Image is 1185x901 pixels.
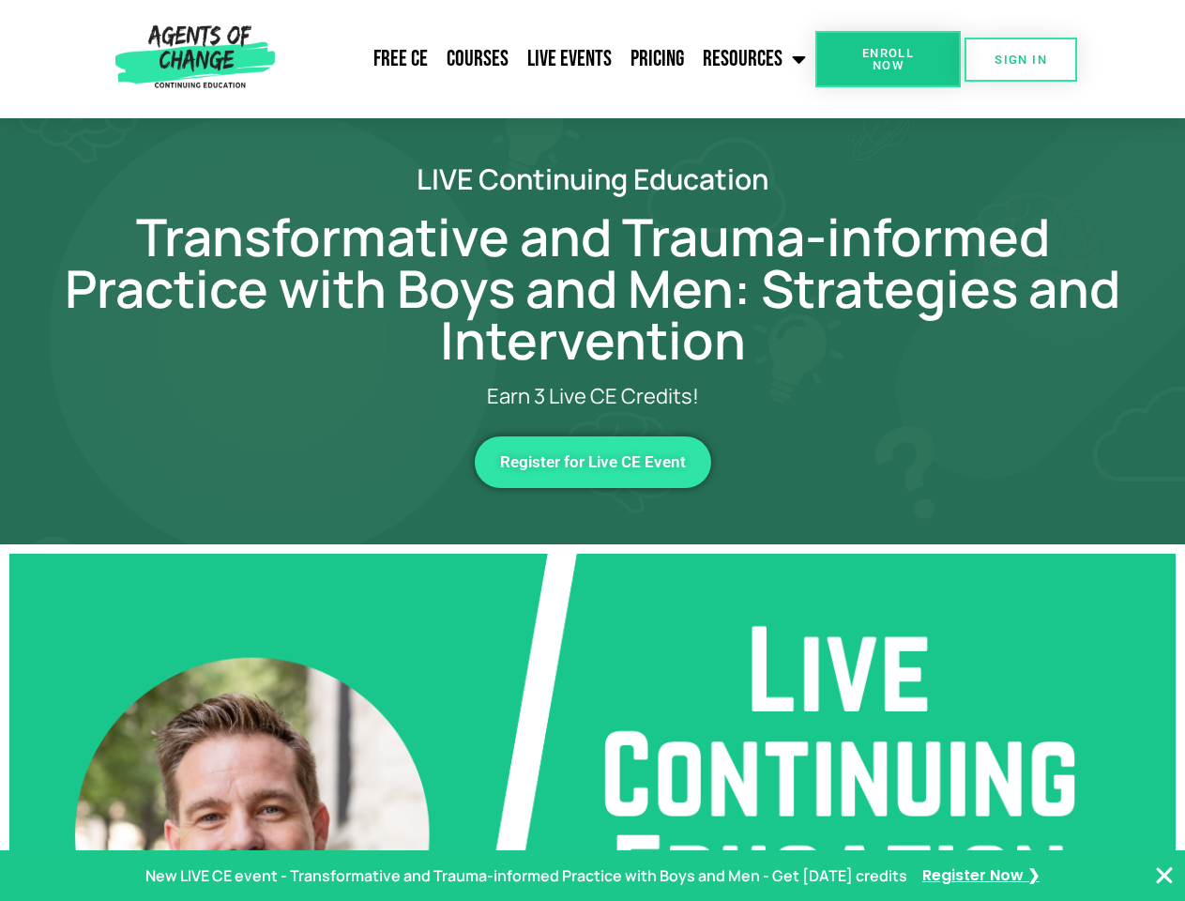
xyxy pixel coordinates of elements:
a: Resources [693,36,815,83]
a: Live Events [518,36,621,83]
p: Earn 3 Live CE Credits! [133,385,1053,408]
a: Courses [437,36,518,83]
a: Free CE [364,36,437,83]
span: SIGN IN [995,53,1047,66]
a: Register for Live CE Event [475,436,711,488]
a: Pricing [621,36,693,83]
span: Enroll Now [845,47,931,71]
nav: Menu [282,36,815,83]
a: Enroll Now [815,31,961,87]
a: Register Now ❯ [922,863,1040,890]
span: Register for Live CE Event [500,454,686,470]
button: Close Banner [1153,864,1176,887]
p: New LIVE CE event - Transformative and Trauma-informed Practice with Boys and Men - Get [DATE] cr... [145,863,907,890]
a: SIGN IN [965,38,1077,82]
h1: Transformative and Trauma-informed Practice with Boys and Men: Strategies and Intervention [58,211,1128,366]
h2: LIVE Continuing Education [58,165,1128,192]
